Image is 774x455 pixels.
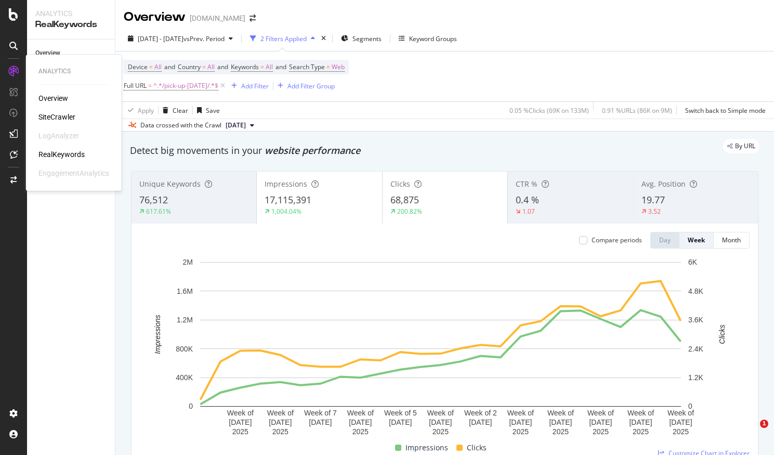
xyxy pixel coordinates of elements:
[633,427,649,436] text: 2025
[739,420,764,445] iframe: Intercom live chat
[289,62,325,71] span: Search Type
[193,102,220,119] button: Save
[38,112,75,122] a: SiteCrawler
[124,8,186,26] div: Overview
[395,30,461,47] button: Keyword Groups
[178,62,201,71] span: Country
[190,13,245,23] div: [DOMAIN_NAME]
[592,236,642,244] div: Compare periods
[207,60,215,74] span: All
[326,62,330,71] span: =
[432,427,449,436] text: 2025
[221,119,258,132] button: [DATE]
[183,34,225,43] span: vs Prev. Period
[38,149,85,160] a: RealKeywords
[38,93,68,103] a: Overview
[553,427,569,436] text: 2025
[718,324,726,344] text: Clicks
[760,420,768,428] span: 1
[176,373,193,382] text: 400K
[154,60,162,74] span: All
[722,236,741,244] div: Month
[38,131,79,141] a: LogAnalyzer
[723,139,759,153] div: legacy label
[688,402,692,410] text: 0
[667,409,694,417] text: Week of
[688,236,705,244] div: Week
[153,79,218,93] span: ^.*/pick-up-[DATE]/.*$
[681,102,766,119] button: Switch back to Simple mode
[139,179,201,189] span: Unique Keywords
[309,418,332,426] text: [DATE]
[390,179,410,189] span: Clicks
[177,287,193,295] text: 1.6M
[685,106,766,115] div: Switch back to Simple mode
[509,106,589,115] div: 0.05 % Clicks ( 69K on 133M )
[140,121,221,130] div: Data crossed with the Crawl
[38,67,109,76] div: Analytics
[629,418,652,426] text: [DATE]
[227,80,269,92] button: Add Filter
[352,427,369,436] text: 2025
[232,427,248,436] text: 2025
[217,62,228,71] span: and
[669,418,692,426] text: [DATE]
[35,8,107,19] div: Analytics
[146,207,171,216] div: 617.61%
[349,418,372,426] text: [DATE]
[405,441,448,454] span: Impressions
[589,418,612,426] text: [DATE]
[688,258,698,266] text: 6K
[714,232,750,249] button: Month
[673,427,689,436] text: 2025
[38,168,109,178] div: EngagementAnalytics
[227,409,254,417] text: Week of
[164,62,175,71] span: and
[206,106,220,115] div: Save
[139,193,168,206] span: 76,512
[183,258,193,266] text: 2M
[177,316,193,324] text: 1.2M
[35,48,60,59] div: Overview
[337,30,386,47] button: Segments
[507,409,534,417] text: Week of
[522,207,535,216] div: 1.07
[124,81,147,90] span: Full URL
[269,418,292,426] text: [DATE]
[173,106,188,115] div: Clear
[287,82,335,90] div: Add Filter Group
[688,287,703,295] text: 4.8K
[124,102,154,119] button: Apply
[688,316,703,324] text: 3.6K
[587,409,614,417] text: Week of
[176,345,193,353] text: 800K
[140,257,741,438] svg: A chart.
[35,19,107,31] div: RealKeywords
[659,236,671,244] div: Day
[226,121,246,130] span: 2025 Mar. 28th
[513,427,529,436] text: 2025
[266,60,273,74] span: All
[304,409,337,417] text: Week of 7
[148,81,152,90] span: =
[469,418,492,426] text: [DATE]
[202,62,206,71] span: =
[390,193,419,206] span: 68,875
[265,179,307,189] span: Impressions
[189,402,193,410] text: 0
[593,427,609,436] text: 2025
[153,315,162,354] text: Impressions
[149,62,153,71] span: =
[271,207,301,216] div: 1,004.04%
[260,62,264,71] span: =
[138,106,154,115] div: Apply
[429,418,452,426] text: [DATE]
[124,30,237,47] button: [DATE] - [DATE]vsPrev. Period
[627,409,654,417] text: Week of
[128,62,148,71] span: Device
[35,48,108,59] a: Overview
[229,418,252,426] text: [DATE]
